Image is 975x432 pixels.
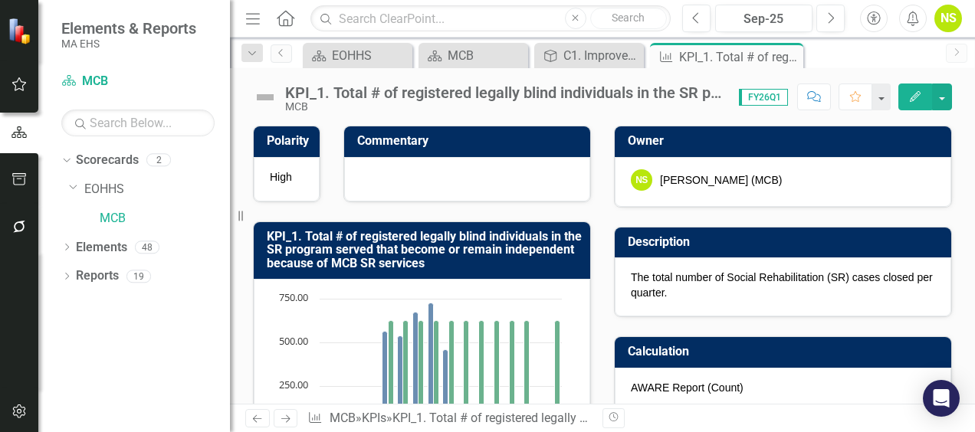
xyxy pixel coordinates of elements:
path: FY26Q3, 625. Target. [479,321,484,430]
div: 19 [126,270,151,283]
div: » » [307,410,591,427]
input: Search ClearPoint... [310,5,671,32]
div: MCB [285,101,724,113]
a: MCB [61,73,215,90]
span: High [270,171,292,183]
div: NS [631,169,652,191]
h3: Commentary [357,134,583,148]
span: FY26Q1 [739,89,788,106]
div: KPI_1. Total # of registered legally blind individuals in the SR program served that become or re... [679,47,799,67]
path: FY27Q2, 625. Target. [524,321,530,430]
button: Sep-25 [715,5,812,32]
a: Reports [76,267,119,285]
p: The total number of Social Rehabilitation (SR) cases closed per quarter. [631,270,935,300]
span: Search [612,11,645,24]
path: FY26Q1, 625. Target. [449,321,455,430]
path: FY26Q4, 625. Target. [494,321,500,430]
path: FY25Q3, 672. Actual. [413,313,419,430]
div: MCB [448,46,524,65]
div: KPI_1. Total # of registered legally blind individuals in the SR program served that become or re... [285,84,724,101]
path: FY25Q1, 625. Target. [389,321,394,430]
a: MCB [422,46,524,65]
div: 48 [135,241,159,254]
h3: KPI_1. Total # of registered legally blind individuals in the SR program served that become or re... [267,230,583,270]
a: Scorecards [76,152,139,169]
img: ClearPoint Strategy [6,16,35,45]
path: FY27Q1, 625. Target. [510,321,515,430]
path: FY26Q1, 457. Actual. [443,350,448,430]
div: [PERSON_NAME] (MCB) [660,172,782,188]
a: EOHHS [307,46,409,65]
text: 500.00 [279,334,308,348]
p: AWARE Report (Count) [631,380,935,395]
g: Target, bar series 2 of 2 with 16 bars. [327,321,560,430]
small: MA EHS [61,38,196,50]
path: FY25Q4, 725. Actual. [428,303,434,430]
a: MCB [330,411,356,425]
input: Search Below... [61,110,215,136]
h3: Polarity [267,134,312,148]
path: FY25Q4, 625. Target. [434,321,439,430]
div: Open Intercom Messenger [923,380,960,417]
h3: Owner [628,134,944,148]
div: C1. Improved quality of life [563,46,640,65]
a: EOHHS [84,181,230,198]
path: FY26Q2, 625. Target. [464,321,469,430]
button: NS [934,5,962,32]
a: KPIs [362,411,386,425]
path: FY25Q2, 625. Target. [403,321,409,430]
button: Search [590,8,667,29]
img: Not Defined [253,85,277,110]
path: FY25Q3, 625. Target. [419,321,424,430]
div: Sep-25 [721,10,807,28]
a: Elements [76,239,127,257]
div: EOHHS [332,46,409,65]
h3: Description [628,235,944,249]
div: 2 [146,154,171,167]
path: FY25Q2, 539. Actual. [398,336,403,430]
a: MCB [100,210,230,227]
span: Elements & Reports [61,19,196,38]
text: 250.00 [279,378,308,391]
path: FY25Q1, 563. Actual. [382,332,388,430]
a: C1. Improved quality of life [538,46,640,65]
h3: Calculation [628,345,944,358]
text: 750.00 [279,290,308,304]
path: FY27Q4, 625. Target. [555,321,560,430]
